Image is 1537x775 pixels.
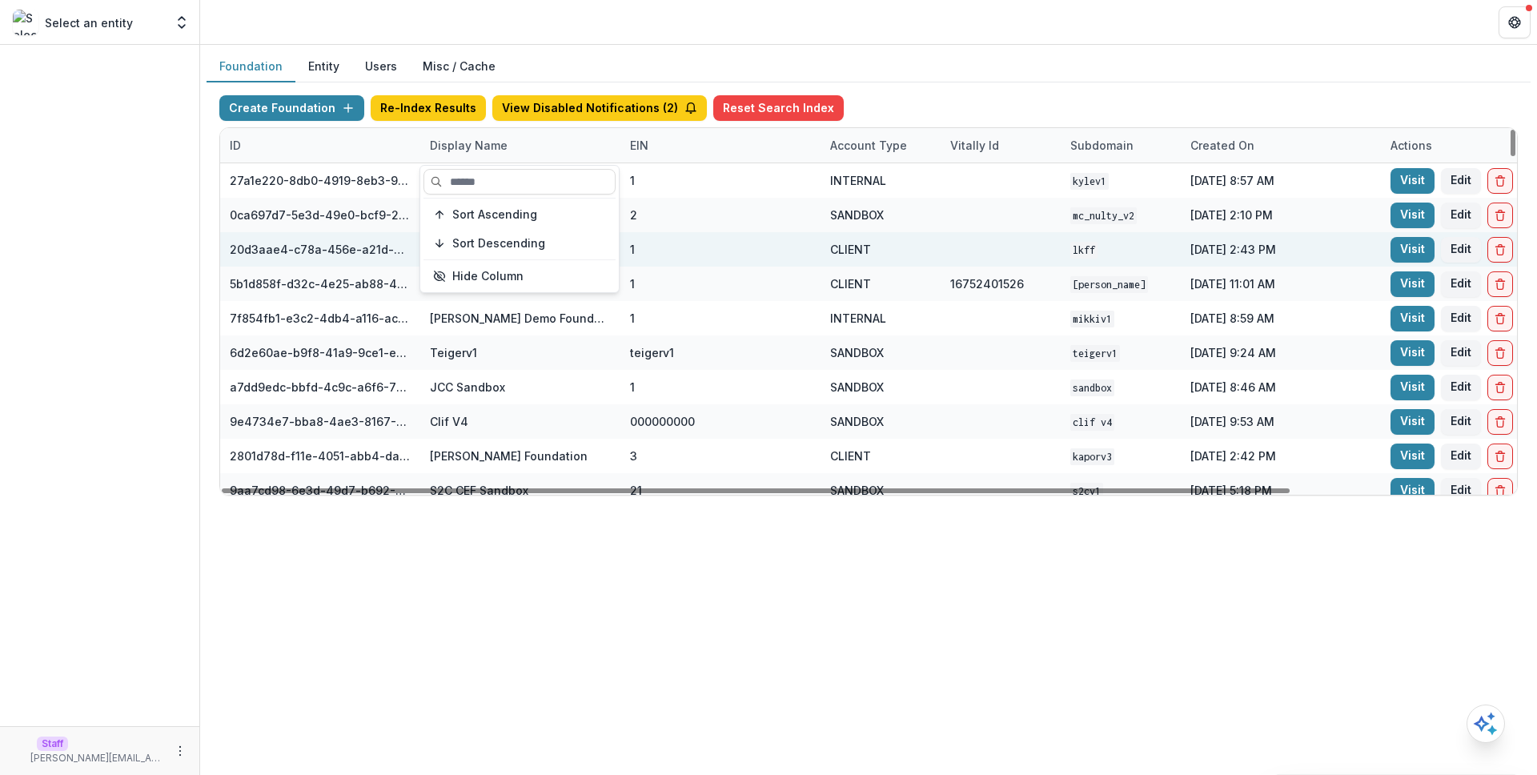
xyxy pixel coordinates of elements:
div: 0ca697d7-5e3d-49e0-bcf9-217f69e92d71 [230,207,411,223]
p: Staff [37,737,68,751]
div: [DATE] 8:59 AM [1181,301,1381,335]
code: s2cv1 [1070,483,1103,500]
code: Clif V4 [1070,414,1114,431]
code: [PERSON_NAME] [1070,276,1148,293]
div: ID [220,137,251,154]
div: 1 [630,379,635,396]
img: Select an entity [13,10,38,35]
div: ID [220,128,420,163]
div: [DATE] 8:46 AM [1181,370,1381,404]
button: Reset Search Index [713,95,844,121]
div: [DATE] 8:57 AM [1181,163,1381,198]
div: INTERNAL [830,172,886,189]
a: Visit [1391,375,1435,400]
div: Created on [1181,137,1264,154]
div: Actions [1381,137,1442,154]
button: Sort Ascending [423,202,616,227]
div: SANDBOX [830,207,884,223]
button: Hide Column [423,263,616,289]
button: Edit [1441,409,1481,435]
button: Edit [1441,271,1481,297]
a: Visit [1391,409,1435,435]
a: Visit [1391,444,1435,469]
div: 16752401526 [950,275,1024,292]
div: Subdomain [1061,128,1181,163]
div: 1 [630,172,635,189]
div: [DATE] 2:43 PM [1181,232,1381,267]
button: Delete Foundation [1487,203,1513,228]
div: SANDBOX [830,379,884,396]
div: 9aa7cd98-6e3d-49d7-b692-3e5f3d1facd4 [230,482,411,499]
div: Account Type [821,128,941,163]
div: 2801d78d-f11e-4051-abb4-dab00da98882 [230,448,411,464]
div: 20d3aae4-c78a-456e-a21d-91c97a6a725f [230,241,411,258]
div: [DATE] 9:24 AM [1181,335,1381,370]
button: Delete Foundation [1487,168,1513,194]
button: Delete Foundation [1487,409,1513,435]
div: [PERSON_NAME] Demo Foundation [430,310,611,327]
div: JCC Sandbox [430,379,505,396]
a: Visit [1391,271,1435,297]
div: [DATE] 2:42 PM [1181,439,1381,473]
div: Clif V4 [430,413,468,430]
button: More [171,741,190,761]
div: CLIENT [830,241,871,258]
div: [DATE] 9:53 AM [1181,404,1381,439]
div: 21 [630,482,642,499]
button: Edit [1441,203,1481,228]
div: 7f854fb1-e3c2-4db4-a116-aca576521abc [230,310,411,327]
div: 27a1e220-8db0-4919-8eb3-9f29ee33f7b0 [230,172,411,189]
div: Vitally Id [941,128,1061,163]
button: Foundation [207,51,295,82]
button: Delete Foundation [1487,375,1513,400]
button: Sort Descending [423,231,616,256]
a: Visit [1391,203,1435,228]
div: 2 [630,207,637,223]
div: Display Name [420,128,620,163]
div: CLIENT [830,448,871,464]
a: Visit [1391,340,1435,366]
button: Delete Foundation [1487,271,1513,297]
button: Users [352,51,410,82]
a: Visit [1391,306,1435,331]
div: [DATE] 5:18 PM [1181,473,1381,508]
code: teigerv1 [1070,345,1120,362]
button: Delete Foundation [1487,306,1513,331]
div: Vitally Id [941,137,1009,154]
button: Edit [1441,478,1481,504]
button: Delete Foundation [1487,478,1513,504]
button: Re-Index Results [371,95,486,121]
code: lkff [1070,242,1098,259]
div: SANDBOX [830,344,884,361]
div: S2C CEF Sandbox [430,482,528,499]
p: Select an entity [45,14,133,31]
button: Delete Foundation [1487,340,1513,366]
div: [PERSON_NAME] Foundation [430,448,588,464]
div: 000000000 [630,413,695,430]
div: Created on [1181,128,1381,163]
span: Sort Ascending [452,208,537,222]
button: Entity [295,51,352,82]
div: Account Type [821,137,917,154]
code: mikkiv1 [1070,311,1114,327]
button: Open AI Assistant [1467,705,1505,743]
div: SANDBOX [830,413,884,430]
button: View Disabled Notifications (2) [492,95,707,121]
span: Sort Descending [452,237,545,251]
button: Open entity switcher [171,6,193,38]
div: 1 [630,241,635,258]
div: INTERNAL [830,310,886,327]
button: Edit [1441,375,1481,400]
button: Edit [1441,168,1481,194]
a: Visit [1391,237,1435,263]
div: Teigerv1 [430,344,477,361]
div: 9e4734e7-bba8-4ae3-8167-95d86cec7b4b [230,413,411,430]
div: 3 [630,448,637,464]
div: [DATE] 2:10 PM [1181,198,1381,232]
button: Edit [1441,340,1481,366]
div: Display Name [420,137,517,154]
button: Edit [1441,444,1481,469]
